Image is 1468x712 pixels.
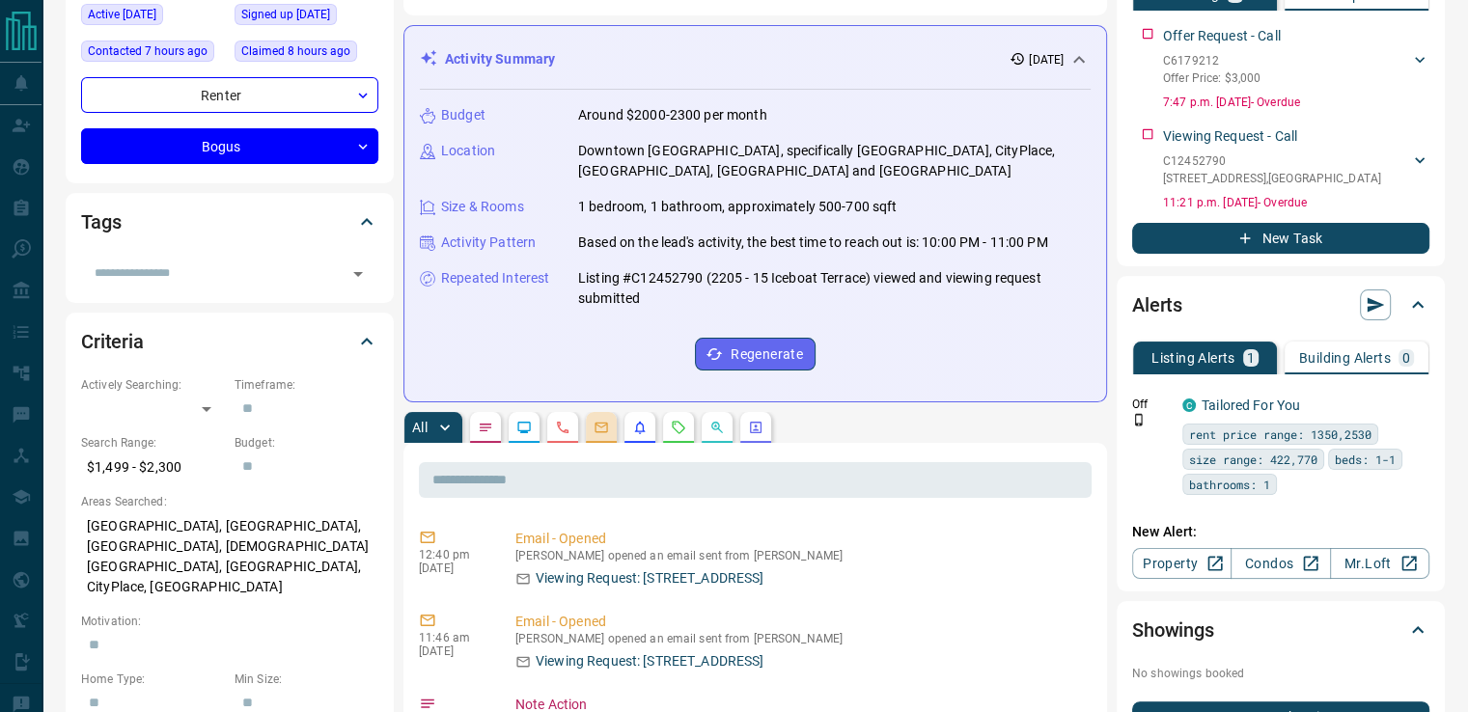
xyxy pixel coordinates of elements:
[419,644,486,658] p: [DATE]
[1189,424,1371,444] span: rent price range: 1350,2530
[81,206,121,237] h2: Tags
[536,651,763,671] p: Viewing Request: [STREET_ADDRESS]
[81,318,378,365] div: Criteria
[81,671,225,688] p: Home Type:
[81,510,378,603] p: [GEOGRAPHIC_DATA], [GEOGRAPHIC_DATA], [GEOGRAPHIC_DATA], [DEMOGRAPHIC_DATA][GEOGRAPHIC_DATA], [GE...
[241,5,330,24] span: Signed up [DATE]
[1299,351,1391,365] p: Building Alerts
[441,233,536,253] p: Activity Pattern
[578,141,1091,181] p: Downtown [GEOGRAPHIC_DATA], specifically [GEOGRAPHIC_DATA], CityPlace, [GEOGRAPHIC_DATA], [GEOGRA...
[445,49,555,69] p: Activity Summary
[1132,548,1232,579] a: Property
[1132,289,1182,320] h2: Alerts
[81,376,225,394] p: Actively Searching:
[1163,48,1429,91] div: C6179212Offer Price: $3,000
[1132,282,1429,328] div: Alerts
[1335,450,1396,469] span: beds: 1-1
[81,128,378,164] div: Bogus
[88,41,208,61] span: Contacted 7 hours ago
[1231,548,1330,579] a: Condos
[578,197,897,217] p: 1 bedroom, 1 bathroom, approximately 500-700 sqft
[1163,26,1281,46] p: Offer Request - Call
[81,77,378,113] div: Renter
[1163,149,1429,191] div: C12452790[STREET_ADDRESS],[GEOGRAPHIC_DATA]
[1151,351,1235,365] p: Listing Alerts
[235,41,378,68] div: Wed Oct 15 2025
[695,338,816,370] button: Regenerate
[419,561,486,575] p: [DATE]
[594,420,609,435] svg: Emails
[1402,351,1410,365] p: 0
[81,493,378,510] p: Areas Searched:
[419,631,486,644] p: 11:46 am
[412,421,428,434] p: All
[441,268,549,288] p: Repeated Interest
[536,568,763,589] p: Viewing Request: [STREET_ADDRESS]
[81,452,225,483] p: $1,499 - $2,300
[419,548,486,561] p: 12:40 pm
[1132,665,1429,682] p: No showings booked
[748,420,763,435] svg: Agent Actions
[441,197,524,217] p: Size & Rooms
[345,260,372,288] button: Open
[515,549,1084,562] p: [PERSON_NAME] opened an email sent from [PERSON_NAME]
[515,529,1084,549] p: Email - Opened
[515,612,1084,632] p: Email - Opened
[1189,475,1270,494] span: bathrooms: 1
[632,420,648,435] svg: Listing Alerts
[1132,223,1429,254] button: New Task
[1163,152,1381,170] p: C12452790
[235,4,378,31] div: Tue Jul 21 2020
[81,613,378,630] p: Motivation:
[1132,413,1146,426] svg: Push Notification Only
[81,41,225,68] div: Wed Oct 15 2025
[578,268,1091,309] p: Listing #C12452790 (2205 - 15 Iceboat Terrace) viewed and viewing request submitted
[578,105,767,125] p: Around $2000-2300 per month
[1330,548,1429,579] a: Mr.Loft
[1132,396,1171,413] p: Off
[1163,194,1429,211] p: 11:21 p.m. [DATE] - Overdue
[241,41,350,61] span: Claimed 8 hours ago
[478,420,493,435] svg: Notes
[420,41,1091,77] div: Activity Summary[DATE]
[1163,52,1260,69] p: C6179212
[1132,615,1214,645] h2: Showings
[1189,450,1317,469] span: size range: 422,770
[441,141,495,161] p: Location
[81,326,144,357] h2: Criteria
[515,632,1084,645] p: [PERSON_NAME] opened an email sent from [PERSON_NAME]
[81,4,225,31] div: Mon Oct 13 2025
[441,105,485,125] p: Budget
[578,233,1048,253] p: Based on the lead's activity, the best time to reach out is: 10:00 PM - 11:00 PM
[81,434,225,452] p: Search Range:
[516,420,532,435] svg: Lead Browsing Activity
[81,199,378,245] div: Tags
[1247,351,1255,365] p: 1
[235,671,378,688] p: Min Size:
[1132,522,1429,542] p: New Alert:
[555,420,570,435] svg: Calls
[1029,51,1064,68] p: [DATE]
[1182,398,1196,412] div: condos.ca
[1202,397,1300,413] a: Tailored For You
[671,420,686,435] svg: Requests
[235,376,378,394] p: Timeframe:
[1163,126,1297,147] p: Viewing Request - Call
[1163,94,1429,111] p: 7:47 p.m. [DATE] - Overdue
[1132,607,1429,653] div: Showings
[88,5,156,24] span: Active [DATE]
[235,434,378,452] p: Budget:
[1163,170,1381,187] p: [STREET_ADDRESS] , [GEOGRAPHIC_DATA]
[709,420,725,435] svg: Opportunities
[1163,69,1260,87] p: Offer Price: $3,000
